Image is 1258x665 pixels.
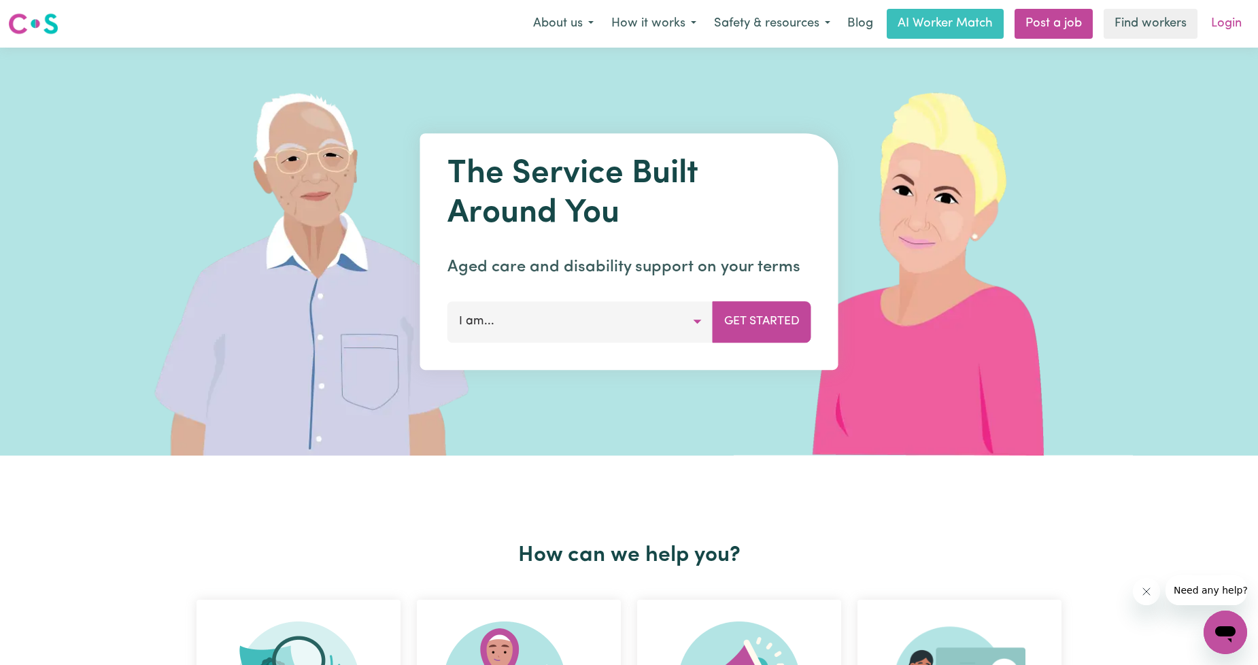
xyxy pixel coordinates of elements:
button: I am... [447,301,713,342]
iframe: Message from company [1166,575,1247,605]
button: About us [524,10,602,38]
img: Careseekers logo [8,12,58,36]
button: How it works [602,10,705,38]
a: Blog [839,9,881,39]
h1: The Service Built Around You [447,155,811,233]
span: Need any help? [8,10,82,20]
a: Login [1203,9,1250,39]
iframe: Close message [1133,578,1160,605]
p: Aged care and disability support on your terms [447,255,811,279]
a: Post a job [1015,9,1093,39]
iframe: Button to launch messaging window [1204,611,1247,654]
button: Get Started [713,301,811,342]
a: Find workers [1104,9,1197,39]
h2: How can we help you? [188,543,1070,568]
a: Careseekers logo [8,8,58,39]
button: Safety & resources [705,10,839,38]
a: AI Worker Match [887,9,1004,39]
